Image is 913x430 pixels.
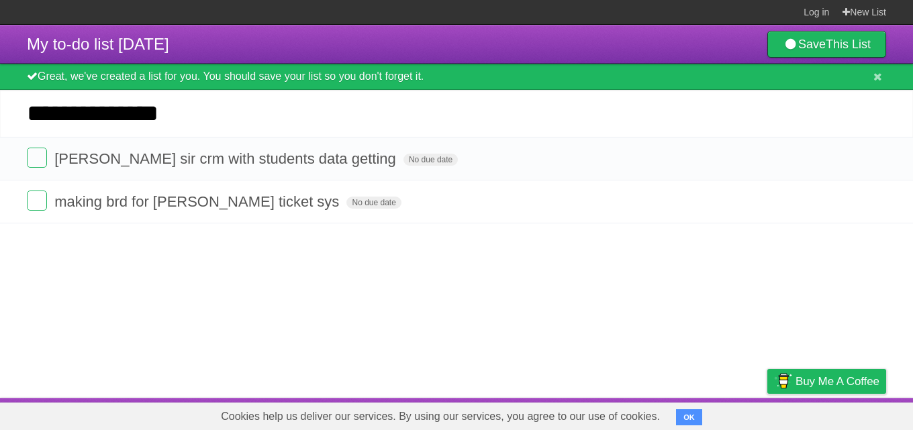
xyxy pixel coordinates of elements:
a: Terms [704,401,734,427]
span: making brd for [PERSON_NAME] ticket sys [54,193,342,210]
button: OK [676,409,702,425]
img: Buy me a coffee [774,370,792,392]
b: This List [826,38,871,51]
a: Privacy [750,401,785,427]
span: No due date [403,154,458,166]
a: Suggest a feature [802,401,886,427]
label: Done [27,148,47,168]
a: SaveThis List [767,31,886,58]
label: Done [27,191,47,211]
span: Buy me a coffee [796,370,879,393]
span: Cookies help us deliver our services. By using our services, you agree to our use of cookies. [207,403,673,430]
span: No due date [346,197,401,209]
a: Developers [633,401,687,427]
span: [PERSON_NAME] sir crm with students data getting [54,150,399,167]
a: Buy me a coffee [767,369,886,394]
span: My to-do list [DATE] [27,35,169,53]
a: About [589,401,617,427]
